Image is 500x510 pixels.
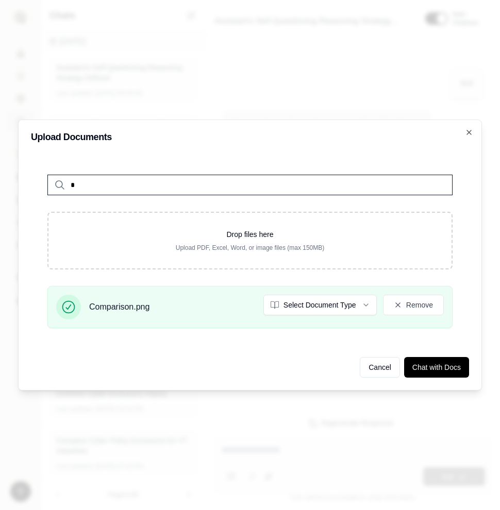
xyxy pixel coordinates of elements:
[89,301,149,313] span: Comparison.png
[404,357,469,378] button: Chat with Docs
[360,357,400,378] button: Cancel
[65,229,435,240] p: Drop files here
[383,295,444,315] button: Remove
[65,244,435,252] p: Upload PDF, Excel, Word, or image files (max 150MB)
[31,132,469,142] h2: Upload Documents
